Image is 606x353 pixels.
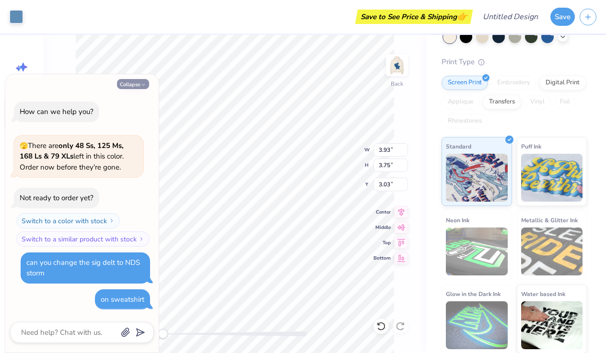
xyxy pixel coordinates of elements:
[20,193,93,203] div: Not ready to order yet?
[521,141,541,151] span: Puff Ink
[521,289,565,299] span: Water based Ink
[550,8,575,26] button: Save
[521,215,578,225] span: Metallic & Glitter Ink
[26,258,140,278] div: can you change the sig delt to NDS storm
[158,329,168,339] div: Accessibility label
[109,218,115,224] img: Switch to a color with stock
[117,79,149,89] button: Collapse
[16,213,120,228] button: Switch to a color with stock
[446,215,469,225] span: Neon Ink
[358,10,470,24] div: Save to See Price & Shipping
[442,95,480,109] div: Applique
[373,224,391,231] span: Middle
[539,76,586,90] div: Digital Print
[554,95,576,109] div: Foil
[387,56,407,75] img: Back
[446,154,508,202] img: Standard
[491,76,536,90] div: Embroidery
[139,236,144,242] img: Switch to a similar product with stock
[16,231,150,247] button: Switch to a similar product with stock
[20,141,124,161] strong: only 48 Ss, 125 Ms, 168 Ls & 79 XLs
[446,228,508,275] img: Neon Ink
[20,141,28,150] span: 🫣
[373,254,391,262] span: Bottom
[483,95,521,109] div: Transfers
[446,141,471,151] span: Standard
[20,107,93,116] div: How can we help you?
[521,301,583,349] img: Water based Ink
[524,95,551,109] div: Vinyl
[373,239,391,247] span: Top
[446,301,508,349] img: Glow in the Dark Ink
[475,7,546,26] input: Untitled Design
[521,228,583,275] img: Metallic & Glitter Ink
[442,76,488,90] div: Screen Print
[391,80,403,88] div: Back
[446,289,501,299] span: Glow in the Dark Ink
[101,295,144,304] div: on sweatshirt
[457,11,467,22] span: 👉
[373,208,391,216] span: Center
[20,141,124,172] span: There are left in this color. Order now before they're gone.
[442,57,587,68] div: Print Type
[521,154,583,202] img: Puff Ink
[442,114,488,128] div: Rhinestones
